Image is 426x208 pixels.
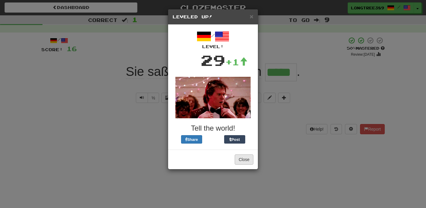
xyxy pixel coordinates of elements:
[250,13,253,20] button: Close
[235,154,253,165] button: Close
[224,135,245,144] button: Post
[250,13,253,20] span: ×
[201,50,225,71] div: 29
[173,29,253,50] div: /
[173,44,253,50] div: Level:
[173,14,253,20] h5: Leveled Up!
[181,135,202,144] button: Share
[175,77,251,118] img: kevin-bacon-45c228efc3db0f333faed3a78f19b6d7c867765aaadacaa7c55ae667c030a76f.gif
[173,124,253,132] h3: Tell the world!
[202,135,224,144] iframe: X Post Button
[225,56,248,68] div: +1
